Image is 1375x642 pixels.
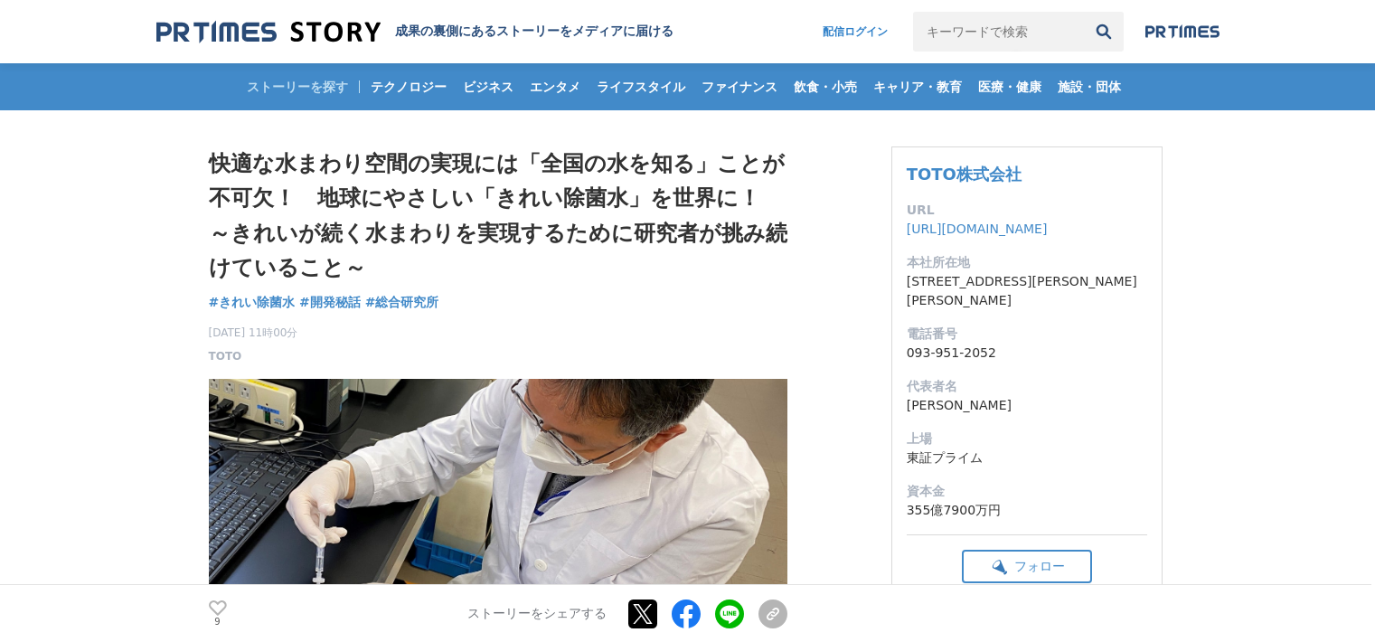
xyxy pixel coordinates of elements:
a: テクノロジー [363,63,454,110]
dd: 093-951-2052 [907,344,1147,363]
span: [DATE] 11時00分 [209,325,298,341]
span: エンタメ [523,79,588,95]
a: #きれい除菌水 [209,293,296,312]
a: 医療・健康 [971,63,1049,110]
a: キャリア・教育 [866,63,969,110]
span: ビジネス [456,79,521,95]
span: ファイナンス [694,79,785,95]
dt: 資本金 [907,482,1147,501]
a: ライフスタイル [589,63,692,110]
dd: 東証プライム [907,448,1147,467]
img: prtimes [1145,24,1220,39]
a: TOTO [209,348,242,364]
span: 医療・健康 [971,79,1049,95]
span: ライフスタイル [589,79,692,95]
p: 9 [209,618,227,627]
dt: 本社所在地 [907,253,1147,272]
dd: [STREET_ADDRESS][PERSON_NAME][PERSON_NAME] [907,272,1147,310]
a: 飲食・小売 [786,63,864,110]
span: 飲食・小売 [786,79,864,95]
a: [URL][DOMAIN_NAME] [907,222,1048,236]
a: 成果の裏側にあるストーリーをメディアに届ける 成果の裏側にあるストーリーをメディアに届ける [156,20,673,44]
dd: [PERSON_NAME] [907,396,1147,415]
p: ストーリーをシェアする [467,606,607,622]
span: #開発秘話 [299,294,361,310]
span: 施設・団体 [1050,79,1128,95]
a: ビジネス [456,63,521,110]
dt: 代表者名 [907,377,1147,396]
span: テクノロジー [363,79,454,95]
button: 検索 [1084,12,1124,52]
dt: 電話番号 [907,325,1147,344]
input: キーワードで検索 [913,12,1084,52]
h2: 成果の裏側にあるストーリーをメディアに届ける [395,24,673,40]
a: #総合研究所 [365,293,439,312]
a: 施設・団体 [1050,63,1128,110]
a: TOTO株式会社 [907,165,1022,184]
button: フォロー [962,550,1092,583]
a: 配信ログイン [805,12,906,52]
a: ファイナンス [694,63,785,110]
span: #きれい除菌水 [209,294,296,310]
span: #総合研究所 [365,294,439,310]
img: 成果の裏側にあるストーリーをメディアに届ける [156,20,381,44]
dd: 355億7900万円 [907,501,1147,520]
dt: 上場 [907,430,1147,448]
a: #開発秘話 [299,293,361,312]
a: エンタメ [523,63,588,110]
dt: URL [907,201,1147,220]
h1: 快適な水まわり空間の実現には「全国の水を知る」ことが不可欠！ 地球にやさしい「きれい除菌水」を世界に！ ～きれいが続く水まわりを実現するために研究者が挑み続けていること～ [209,146,787,286]
span: キャリア・教育 [866,79,969,95]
